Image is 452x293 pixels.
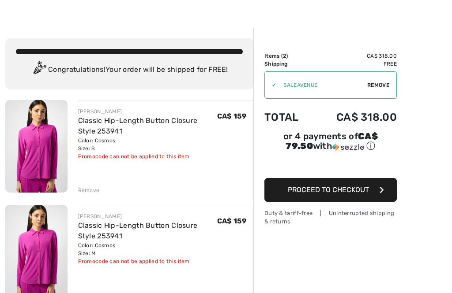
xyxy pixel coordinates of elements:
div: or 4 payments ofCA$ 79.50withSezzle Click to learn more about Sezzle [264,132,397,155]
span: CA$ 79.50 [286,131,378,151]
input: Promo code [276,72,367,98]
a: Classic Hip-Length Button Closure Style 253941 [78,116,198,135]
button: Proceed to Checkout [264,178,397,202]
td: Total [264,102,312,132]
td: CA$ 318.00 [312,102,397,132]
img: Classic Hip-Length Button Closure Style 253941 [5,100,68,193]
img: Sezzle [332,143,364,151]
td: CA$ 318.00 [312,52,397,60]
td: Shipping [264,60,312,68]
img: Congratulation2.svg [30,61,48,79]
div: or 4 payments of with [264,132,397,152]
div: Promocode can not be applied to this item [78,152,217,160]
div: Color: Cosmos Size: M [78,241,217,257]
div: [PERSON_NAME] [78,212,217,220]
span: Proceed to Checkout [288,185,369,194]
span: CA$ 159 [217,112,246,120]
span: Remove [367,81,389,89]
span: 2 [283,53,286,59]
td: Items ( ) [264,52,312,60]
div: Congratulations! Your order will be shipped for FREE! [16,61,243,79]
td: Free [312,60,397,68]
div: Duty & tariff-free | Uninterrupted shipping & returns [264,209,397,226]
div: Color: Cosmos Size: S [78,137,217,152]
iframe: PayPal-paypal [264,155,397,175]
span: CA$ 159 [217,217,246,225]
a: Classic Hip-Length Button Closure Style 253941 [78,221,198,240]
div: [PERSON_NAME] [78,108,217,115]
div: Promocode can not be applied to this item [78,257,217,265]
div: ✔ [265,81,276,89]
div: Remove [78,186,100,194]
